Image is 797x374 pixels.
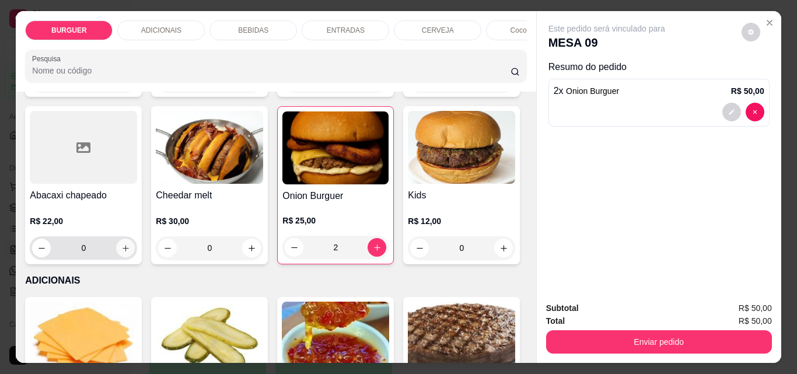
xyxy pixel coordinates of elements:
span: R$ 50,00 [739,314,772,327]
button: increase-product-quantity [494,239,513,257]
p: ADICIONAIS [25,274,526,288]
h4: Kids [408,188,515,202]
p: Este pedido será vinculado para [548,23,665,34]
button: decrease-product-quantity [722,103,741,121]
button: decrease-product-quantity [410,239,429,257]
p: CERVEJA [422,26,454,35]
h4: Onion Burguer [282,189,389,203]
button: increase-product-quantity [242,239,261,257]
label: Pesquisa [32,54,65,64]
p: 2 x [554,84,619,98]
img: product-image [282,111,389,184]
input: Pesquisa [32,65,511,76]
p: Resumo do pedido [548,60,770,74]
p: Coco gelado [511,26,550,35]
p: BEBIDAS [238,26,268,35]
button: decrease-product-quantity [32,239,51,257]
strong: Total [546,316,565,326]
p: MESA 09 [548,34,665,51]
p: R$ 22,00 [30,215,137,227]
span: R$ 50,00 [739,302,772,314]
p: R$ 25,00 [282,215,389,226]
button: decrease-product-quantity [285,238,303,257]
h4: Cheedar melt [156,188,263,202]
p: BURGUER [51,26,87,35]
strong: Subtotal [546,303,579,313]
button: increase-product-quantity [368,238,386,257]
button: decrease-product-quantity [742,23,760,41]
p: R$ 50,00 [731,85,764,97]
p: ADICIONAIS [141,26,181,35]
button: decrease-product-quantity [158,239,177,257]
h4: Abacaxi chapeado [30,188,137,202]
button: decrease-product-quantity [746,103,764,121]
button: increase-product-quantity [116,239,135,257]
p: R$ 30,00 [156,215,263,227]
button: Close [760,13,779,32]
button: Enviar pedido [546,330,772,354]
span: Onion Burguer [566,86,619,96]
p: R$ 12,00 [408,215,515,227]
img: product-image [408,111,515,184]
p: ENTRADAS [327,26,365,35]
img: product-image [156,111,263,184]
